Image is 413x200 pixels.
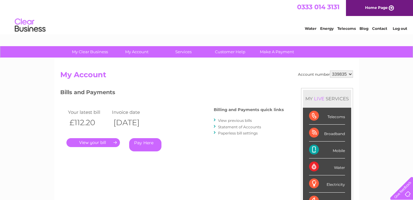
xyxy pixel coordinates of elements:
h3: Bills and Payments [60,88,284,99]
h2: My Account [60,70,353,82]
div: Clear Business is a trading name of Verastar Limited (registered in [GEOGRAPHIC_DATA] No. 3667643... [62,3,352,30]
a: My Clear Business [65,46,115,58]
a: Telecoms [337,26,356,31]
div: Broadband [309,125,345,142]
a: Water [305,26,316,31]
img: logo.png [14,16,46,35]
a: My Account [111,46,162,58]
h4: Billing and Payments quick links [214,107,284,112]
td: Invoice date [110,108,155,116]
a: Blog [359,26,368,31]
div: Telecoms [309,108,345,125]
a: Contact [372,26,387,31]
a: Pay Here [129,138,161,151]
div: Water [309,158,345,175]
div: MY SERVICES [303,90,351,107]
div: LIVE [313,96,326,102]
div: Mobile [309,142,345,158]
td: Your latest bill [66,108,111,116]
a: . [66,138,120,147]
th: £112.20 [66,116,111,129]
th: [DATE] [110,116,155,129]
a: Make A Payment [252,46,302,58]
a: Log out [393,26,407,31]
a: Customer Help [205,46,256,58]
a: 0333 014 3131 [297,3,340,11]
a: Energy [320,26,334,31]
div: Account number [298,70,353,78]
a: Services [158,46,209,58]
div: Electricity [309,175,345,192]
a: Paperless bill settings [218,131,258,135]
a: Statement of Accounts [218,125,261,129]
a: View previous bills [218,118,252,123]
